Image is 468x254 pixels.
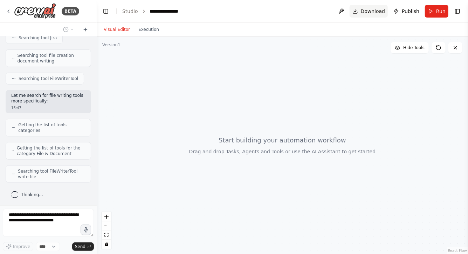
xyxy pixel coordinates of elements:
[122,8,138,14] a: Studio
[134,25,163,34] button: Execution
[102,221,111,230] button: zoom out
[350,5,388,18] button: Download
[14,3,56,19] img: Logo
[19,35,57,41] span: Searching tool Jira
[102,212,111,221] button: zoom in
[436,8,446,15] span: Run
[102,230,111,240] button: fit view
[13,244,30,249] span: Improve
[402,8,419,15] span: Publish
[425,5,448,18] button: Run
[11,105,85,111] div: 16:47
[391,5,422,18] button: Publish
[18,168,85,180] span: Searching tool FileWriterTool write file
[101,6,111,16] button: Hide left sidebar
[81,225,91,235] button: Click to speak your automation idea
[102,42,121,48] div: Version 1
[21,192,43,198] span: Thinking...
[102,240,111,249] button: toggle interactivity
[60,25,77,34] button: Switch to previous chat
[361,8,385,15] span: Download
[453,6,462,16] button: Show right sidebar
[80,25,91,34] button: Start a new chat
[102,212,111,249] div: React Flow controls
[448,249,467,253] a: React Flow attribution
[391,42,429,53] button: Hide Tools
[75,244,85,249] span: Send
[62,7,79,15] div: BETA
[72,242,94,251] button: Send
[19,76,78,81] span: Searching tool FileWriterTool
[17,145,85,156] span: Getting the list of tools for the category File & Document
[18,122,85,133] span: Getting the list of tools categories
[18,53,85,64] span: Searching tool file creation document writing
[3,242,33,251] button: Improve
[99,25,134,34] button: Visual Editor
[122,8,186,15] nav: breadcrumb
[11,93,85,104] p: Let me search for file writing tools more specifically:
[403,45,425,51] span: Hide Tools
